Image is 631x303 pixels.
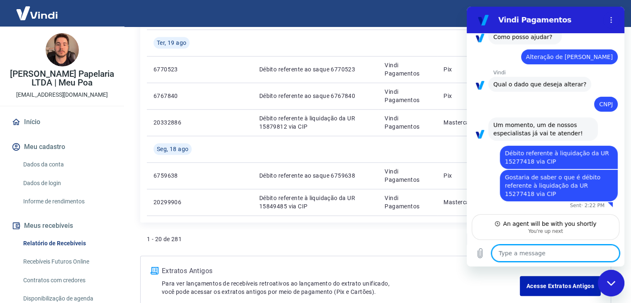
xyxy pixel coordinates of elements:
[385,167,430,184] p: Vindi Pagamentos
[20,193,114,210] a: Informe de rendimentos
[162,266,520,276] p: Extratos Antigos
[157,39,186,47] span: Ter, 19 ago
[443,171,476,180] p: Pix
[259,65,372,73] p: Débito referente ao saque 6770523
[467,7,624,266] iframe: Messaging window
[7,70,117,87] p: [PERSON_NAME] Papelaria LTDA | Meu Poa
[443,92,476,100] p: Pix
[259,92,372,100] p: Débito referente ao saque 6767840
[162,279,520,296] p: Para ver lançamentos de recebíveis retroativos ao lançamento do extrato unificado, você pode aces...
[443,65,476,73] p: Pix
[443,198,476,206] p: Mastercard
[153,171,194,180] p: 6759638
[591,6,621,21] button: Sair
[20,272,114,289] a: Contratos com credores
[16,90,108,99] p: [EMAIL_ADDRESS][DOMAIN_NAME]
[385,194,430,210] p: Vindi Pagamentos
[20,253,114,270] a: Recebíveis Futuros Online
[385,114,430,131] p: Vindi Pagamentos
[259,114,372,131] p: Débito referente à liquidação da UR 15879812 via CIP
[147,235,182,243] p: 1 - 20 de 281
[443,118,476,127] p: Mastercard
[10,113,114,131] a: Início
[153,92,194,100] p: 6767840
[598,270,624,296] iframe: Button to launch messaging window, conversation in progress
[151,267,158,274] img: ícone
[46,33,79,66] img: f3591e95-9ada-465d-980a-7de3c9850fff.jpeg
[463,229,604,249] ul: Pagination
[153,118,194,127] p: 20332886
[385,61,430,78] p: Vindi Pagamentos
[259,194,372,210] p: Débito referente à liquidação da UR 15849485 via CIP
[259,171,372,180] p: Débito referente ao saque 6759638
[153,65,194,73] p: 6770523
[10,138,114,156] button: Meu cadastro
[20,156,114,173] a: Dados da conta
[20,175,114,192] a: Dados de login
[157,145,188,153] span: Seg, 18 ago
[10,0,64,26] img: Vindi
[10,217,114,235] button: Meus recebíveis
[153,198,194,206] p: 20299906
[385,88,430,104] p: Vindi Pagamentos
[520,276,601,296] a: Acesse Extratos Antigos
[20,235,114,252] a: Relatório de Recebíveis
